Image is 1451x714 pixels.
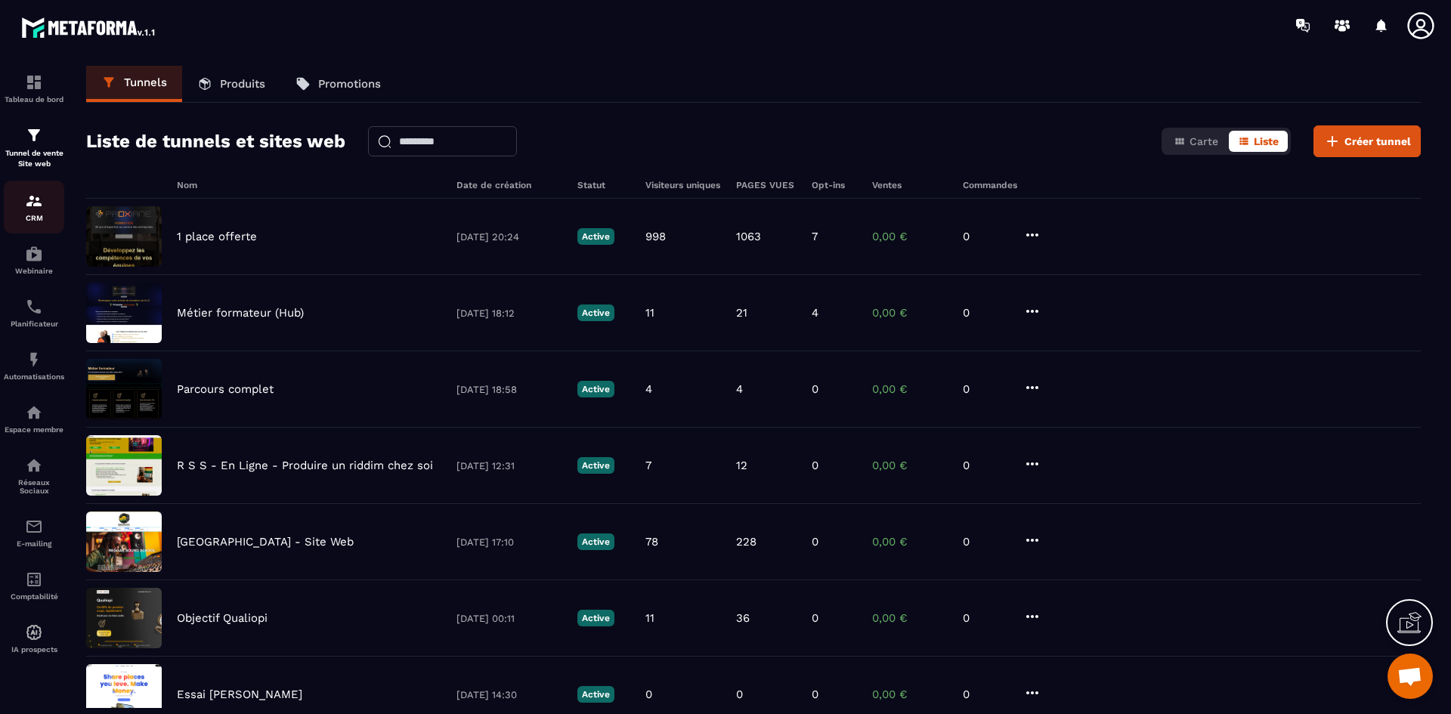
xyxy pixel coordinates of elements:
p: 0,00 € [872,535,948,549]
p: 0,00 € [872,611,948,625]
p: Active [577,228,614,245]
p: [DATE] 00:11 [456,613,562,624]
p: 0 [963,535,1008,549]
img: image [86,435,162,496]
p: 0 [963,230,1008,243]
h6: Visiteurs uniques [645,180,721,190]
span: Liste [1254,135,1279,147]
p: 7 [645,459,651,472]
p: 0 [963,306,1008,320]
p: 0 [812,459,818,472]
p: 7 [812,230,818,243]
p: 228 [736,535,756,549]
p: 12 [736,459,747,472]
p: IA prospects [4,645,64,654]
p: 0 [812,688,818,701]
p: [DATE] 18:58 [456,384,562,395]
p: Parcours complet [177,382,274,396]
h2: Liste de tunnels et sites web [86,126,345,156]
p: Objectif Qualiopi [177,611,268,625]
p: Active [577,533,614,550]
p: 4 [736,382,743,396]
p: [DATE] 12:31 [456,460,562,471]
p: 0,00 € [872,306,948,320]
a: automationsautomationsWebinaire [4,233,64,286]
p: Essai [PERSON_NAME] [177,688,302,701]
h6: Ventes [872,180,948,190]
div: Ouvrir le chat [1388,654,1433,699]
button: Créer tunnel [1313,125,1421,157]
p: Promotions [318,77,381,91]
a: schedulerschedulerPlanificateur [4,286,64,339]
button: Liste [1229,131,1288,152]
p: Active [577,304,614,321]
p: 0 [645,688,652,701]
p: 998 [645,230,666,243]
p: 0 [963,611,1008,625]
button: Carte [1165,131,1227,152]
img: formation [25,126,43,144]
a: formationformationCRM [4,181,64,233]
a: automationsautomationsEspace membre [4,392,64,445]
p: [GEOGRAPHIC_DATA] - Site Web [177,535,354,549]
p: [DATE] 20:24 [456,231,562,243]
img: social-network [25,456,43,474]
p: CRM [4,214,64,222]
p: 21 [736,306,747,320]
p: Active [577,457,614,474]
p: R S S - En Ligne - Produire un riddim chez soi [177,459,433,472]
p: 1 place offerte [177,230,257,243]
img: image [86,359,162,419]
a: Produits [182,66,280,102]
img: automations [25,403,43,422]
p: Tableau de bord [4,95,64,104]
p: Tunnel de vente Site web [4,148,64,169]
img: image [86,512,162,572]
img: scheduler [25,298,43,316]
a: emailemailE-mailing [4,506,64,559]
p: Active [577,610,614,626]
p: Comptabilité [4,592,64,601]
a: social-networksocial-networkRéseaux Sociaux [4,445,64,506]
h6: Commandes [963,180,1017,190]
p: 1063 [736,230,761,243]
img: formation [25,73,43,91]
span: Créer tunnel [1344,134,1411,149]
p: Tunnels [124,76,167,89]
p: 0,00 € [872,230,948,243]
p: Active [577,686,614,703]
img: automations [25,351,43,369]
p: 78 [645,535,658,549]
p: Webinaire [4,267,64,275]
img: image [86,206,162,267]
img: accountant [25,570,43,589]
p: 36 [736,611,750,625]
a: automationsautomationsAutomatisations [4,339,64,392]
p: 0 [963,688,1008,701]
p: [DATE] 17:10 [456,536,562,548]
a: accountantaccountantComptabilité [4,559,64,612]
img: automations [25,623,43,641]
p: Planificateur [4,320,64,328]
p: 4 [812,306,818,320]
p: 11 [645,611,654,625]
p: Active [577,381,614,397]
p: [DATE] 18:12 [456,308,562,319]
h6: Statut [577,180,630,190]
p: Automatisations [4,372,64,381]
p: Métier formateur (Hub) [177,306,304,320]
p: 0 [812,535,818,549]
img: formation [25,192,43,210]
img: automations [25,245,43,263]
img: email [25,518,43,536]
h6: Nom [177,180,441,190]
p: 0 [812,382,818,396]
a: Promotions [280,66,396,102]
p: E-mailing [4,539,64,548]
h6: Date de création [456,180,562,190]
a: formationformationTunnel de vente Site web [4,115,64,181]
p: 0 [963,382,1008,396]
p: 0,00 € [872,459,948,472]
p: 0,00 € [872,688,948,701]
a: formationformationTableau de bord [4,62,64,115]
